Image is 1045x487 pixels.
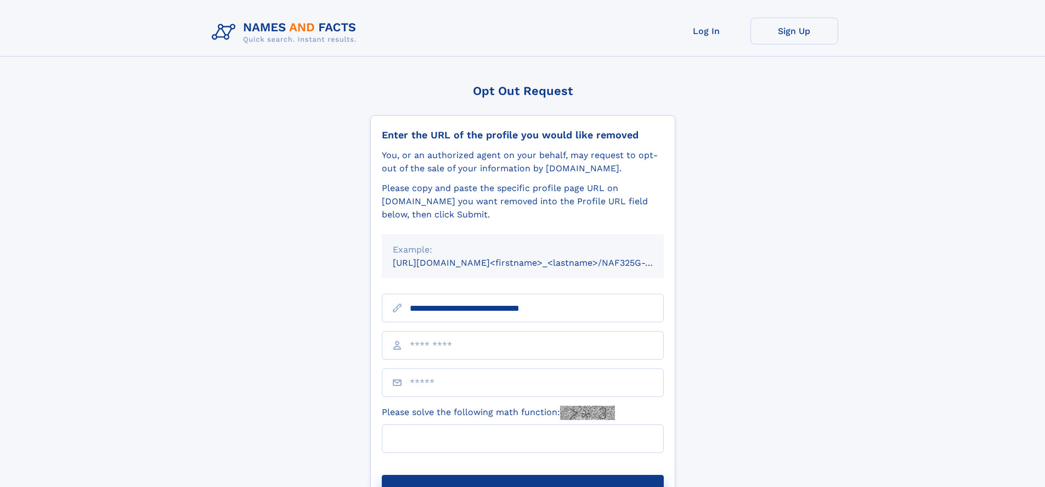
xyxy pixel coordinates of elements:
div: You, or an authorized agent on your behalf, may request to opt-out of the sale of your informatio... [382,149,664,175]
a: Sign Up [750,18,838,44]
div: Enter the URL of the profile you would like removed [382,129,664,141]
div: Example: [393,243,653,256]
img: Logo Names and Facts [207,18,365,47]
a: Log In [663,18,750,44]
label: Please solve the following math function: [382,406,615,420]
div: Opt Out Request [370,84,675,98]
div: Please copy and paste the specific profile page URL on [DOMAIN_NAME] you want removed into the Pr... [382,182,664,221]
small: [URL][DOMAIN_NAME]<firstname>_<lastname>/NAF325G-xxxxxxxx [393,258,685,268]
